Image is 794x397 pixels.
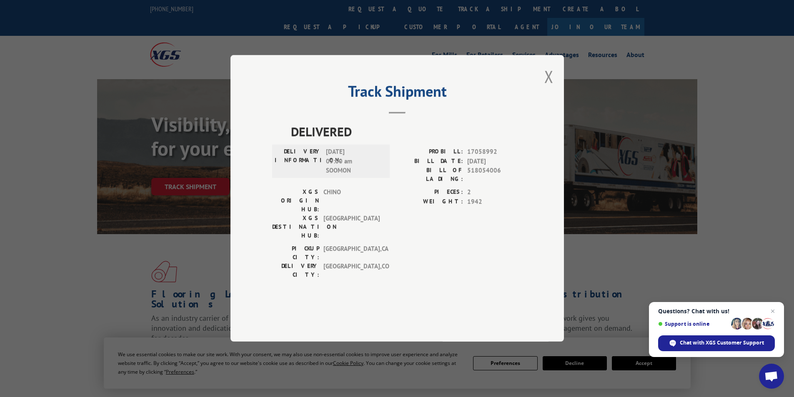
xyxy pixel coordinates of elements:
span: CHINO [323,188,380,214]
span: 1942 [467,197,522,207]
label: PROBILL: [397,147,463,157]
span: Chat with XGS Customer Support [680,339,764,347]
span: Questions? Chat with us! [658,308,775,315]
span: [GEOGRAPHIC_DATA] , CA [323,245,380,262]
span: Support is online [658,321,728,327]
span: [GEOGRAPHIC_DATA] , CO [323,262,380,280]
div: Chat with XGS Customer Support [658,335,775,351]
span: [DATE] [467,157,522,166]
label: DELIVERY INFORMATION: [275,147,322,176]
label: DELIVERY CITY: [272,262,319,280]
label: XGS ORIGIN HUB: [272,188,319,214]
span: DELIVERED [291,122,522,141]
span: 2 [467,188,522,197]
h2: Track Shipment [272,85,522,101]
button: Close modal [544,65,554,87]
label: BILL DATE: [397,157,463,166]
span: [DATE] 09:00 am SOOMON [326,147,382,176]
span: 518054006 [467,166,522,184]
span: 17058992 [467,147,522,157]
label: PICKUP CITY: [272,245,319,262]
label: XGS DESTINATION HUB: [272,214,319,240]
span: Close chat [768,306,778,316]
label: WEIGHT: [397,197,463,207]
label: BILL OF LADING: [397,166,463,184]
span: [GEOGRAPHIC_DATA] [323,214,380,240]
label: PIECES: [397,188,463,197]
div: Open chat [759,364,784,389]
